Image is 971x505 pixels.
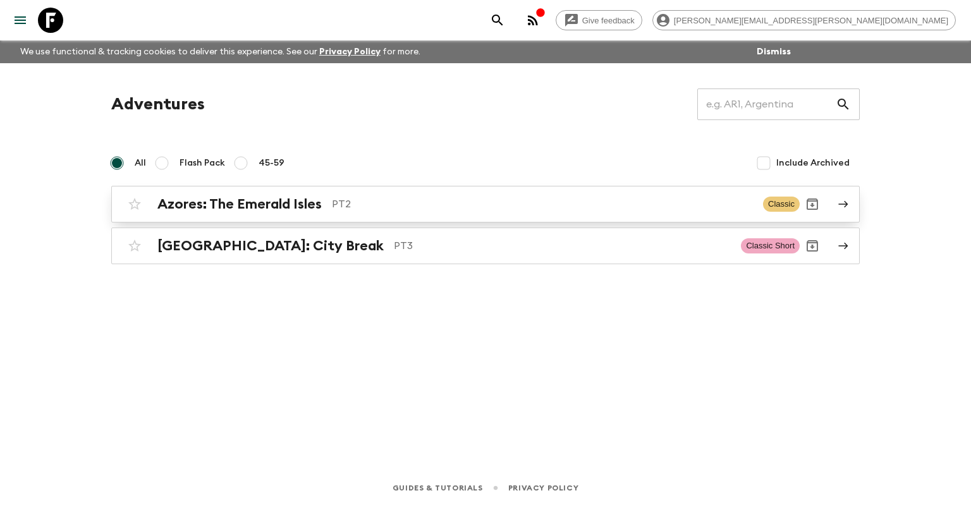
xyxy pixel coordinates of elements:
[180,157,225,169] span: Flash Pack
[135,157,146,169] span: All
[393,481,483,495] a: Guides & Tutorials
[776,157,850,169] span: Include Archived
[157,238,384,254] h2: [GEOGRAPHIC_DATA]: City Break
[485,8,510,33] button: search adventures
[15,40,425,63] p: We use functional & tracking cookies to deliver this experience. See our for more.
[800,233,825,259] button: Archive
[800,192,825,217] button: Archive
[556,10,642,30] a: Give feedback
[332,197,753,212] p: PT2
[259,157,284,169] span: 45-59
[394,238,731,253] p: PT3
[319,47,381,56] a: Privacy Policy
[763,197,800,212] span: Classic
[667,16,955,25] span: [PERSON_NAME][EMAIL_ADDRESS][PERSON_NAME][DOMAIN_NAME]
[697,87,836,122] input: e.g. AR1, Argentina
[111,92,205,117] h1: Adventures
[754,43,794,61] button: Dismiss
[575,16,642,25] span: Give feedback
[111,228,860,264] a: [GEOGRAPHIC_DATA]: City BreakPT3Classic ShortArchive
[652,10,956,30] div: [PERSON_NAME][EMAIL_ADDRESS][PERSON_NAME][DOMAIN_NAME]
[157,196,322,212] h2: Azores: The Emerald Isles
[111,186,860,222] a: Azores: The Emerald IslesPT2ClassicArchive
[8,8,33,33] button: menu
[741,238,800,253] span: Classic Short
[508,481,578,495] a: Privacy Policy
